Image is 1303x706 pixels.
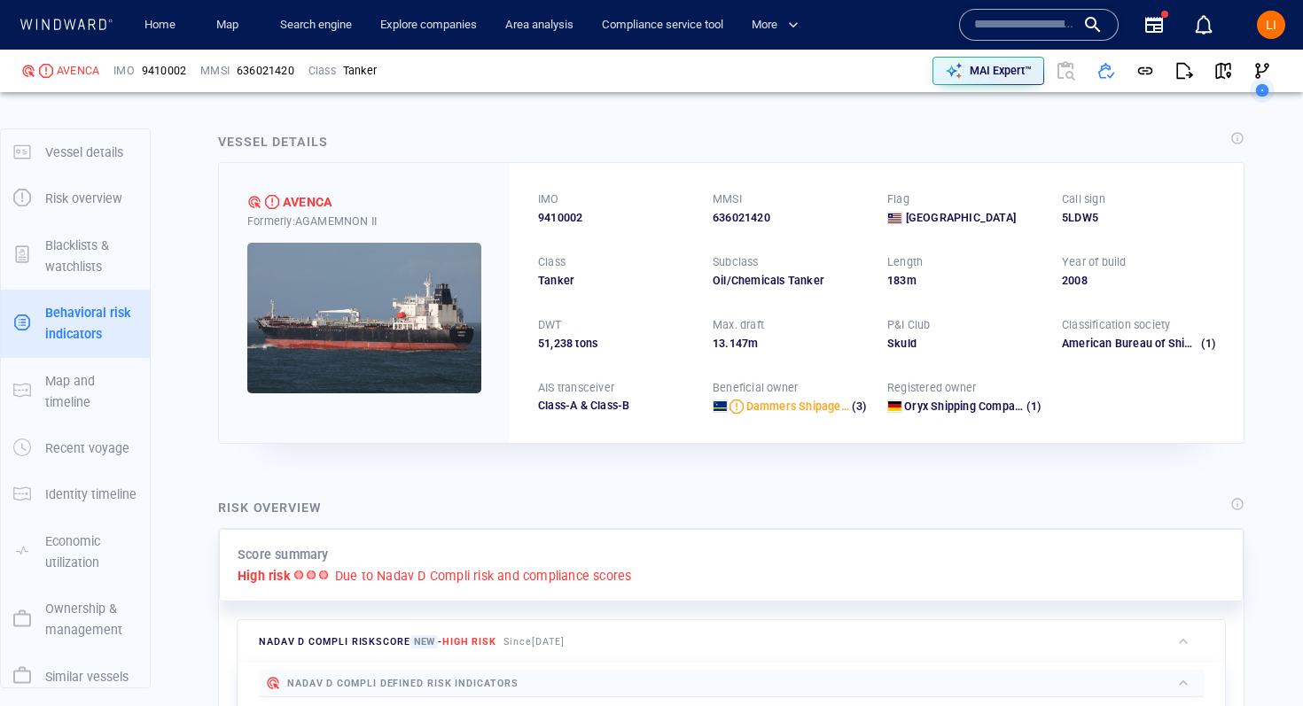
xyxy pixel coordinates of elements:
div: Risk overview [218,497,322,518]
p: Class [308,63,336,79]
p: Vessel details [45,142,123,163]
p: Similar vessels [45,666,129,687]
p: Identity timeline [45,484,137,505]
div: 636021420 [237,63,294,79]
div: Nadav D Compli defined risk: high risk [247,195,261,209]
div: 636021420 [713,210,866,226]
span: LI [1266,18,1276,32]
a: Map [209,10,252,41]
p: Subclass [713,254,759,270]
div: Tanker [343,63,377,79]
p: Length [887,254,923,270]
button: Vessel details [1,129,150,175]
button: Get link [1126,51,1165,90]
p: Max. draft [713,317,764,333]
a: Explore companies [373,10,484,41]
p: Beneficial owner [713,380,798,396]
a: Identity timeline [1,485,150,502]
p: MAI Expert™ [970,63,1032,79]
a: Map and timeline [1,382,150,399]
button: Recent voyage [1,425,150,471]
a: Blacklists & watchlists [1,246,150,263]
div: Nadav D Compli defined risk: high risk [21,64,35,78]
button: Similar vessels [1,654,150,700]
span: (1) [1024,399,1041,415]
span: (1) [1198,336,1215,352]
p: P&I Club [887,317,931,333]
a: Vessel details [1,143,150,159]
p: High risk [238,565,291,586]
a: Compliance service tool [595,10,730,41]
button: LI [1253,7,1289,43]
div: 51,238 tons [538,336,691,352]
button: Risk overview [1,175,150,221]
span: 183 [887,274,907,287]
div: Notification center [1193,14,1214,35]
a: Ownership & management [1,610,150,627]
p: Blacklists & watchlists [45,235,137,278]
p: Year of build [1062,254,1127,270]
span: & [581,399,588,412]
p: Behavioral risk indicators [45,302,137,345]
div: 2008 [1062,273,1215,289]
a: Search engine [273,10,359,41]
button: Economic utilization [1,518,150,586]
p: Recent voyage [45,438,129,459]
button: Home [131,10,188,41]
p: Map and timeline [45,370,137,414]
div: American Bureau of Shipping [1062,336,1215,352]
div: High risk [39,64,53,78]
button: Add to vessel list [1087,51,1126,90]
span: (3) [849,399,866,415]
span: m [748,337,758,350]
div: AVENCA [57,63,99,79]
p: Ownership & management [45,598,137,641]
p: Classification society [1062,317,1170,333]
span: New [410,635,438,648]
div: Oil/Chemicals Tanker [713,273,866,289]
p: Risk overview [45,188,122,209]
p: IMO [113,63,135,79]
button: Behavioral risk indicators [1,290,150,358]
span: [GEOGRAPHIC_DATA] [906,210,1016,226]
p: Flag [887,191,909,207]
button: View on map [1204,51,1243,90]
span: 9410002 [538,210,582,226]
div: High risk [265,195,279,209]
div: Vessel details [218,131,328,152]
p: AIS transceiver [538,380,614,396]
p: Score summary [238,544,329,565]
button: MAI Expert™ [932,57,1044,85]
a: Economic utilization [1,542,150,559]
a: Behavioral risk indicators [1,314,150,331]
button: Map and timeline [1,358,150,426]
p: DWT [538,317,562,333]
button: Visual Link Analysis [1243,51,1282,90]
p: MMSI [713,191,742,207]
span: More [752,15,799,35]
span: Oryx Shipping Company Nv [904,400,1043,413]
p: IMO [538,191,559,207]
span: Class-A [538,399,577,412]
a: Recent voyage [1,439,150,456]
p: Economic utilization [45,531,137,574]
p: Class [538,254,566,270]
p: Call sign [1062,191,1105,207]
div: AVENCA [283,191,332,213]
button: Map [202,10,259,41]
div: American Bureau of Shipping [1062,336,1198,352]
a: Area analysis [498,10,581,41]
div: 5LDW5 [1062,210,1215,226]
img: 5905c4c2fdae05589ad90379_0 [247,243,481,393]
span: . [725,337,729,350]
div: Formerly: AGAMEMNON II [247,213,481,229]
span: Dammers Shipagencies Nv [746,400,886,413]
span: Class-B [577,399,629,412]
span: Since [DATE] [503,636,565,648]
span: Nadav D Compli defined risk indicators [287,678,519,689]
